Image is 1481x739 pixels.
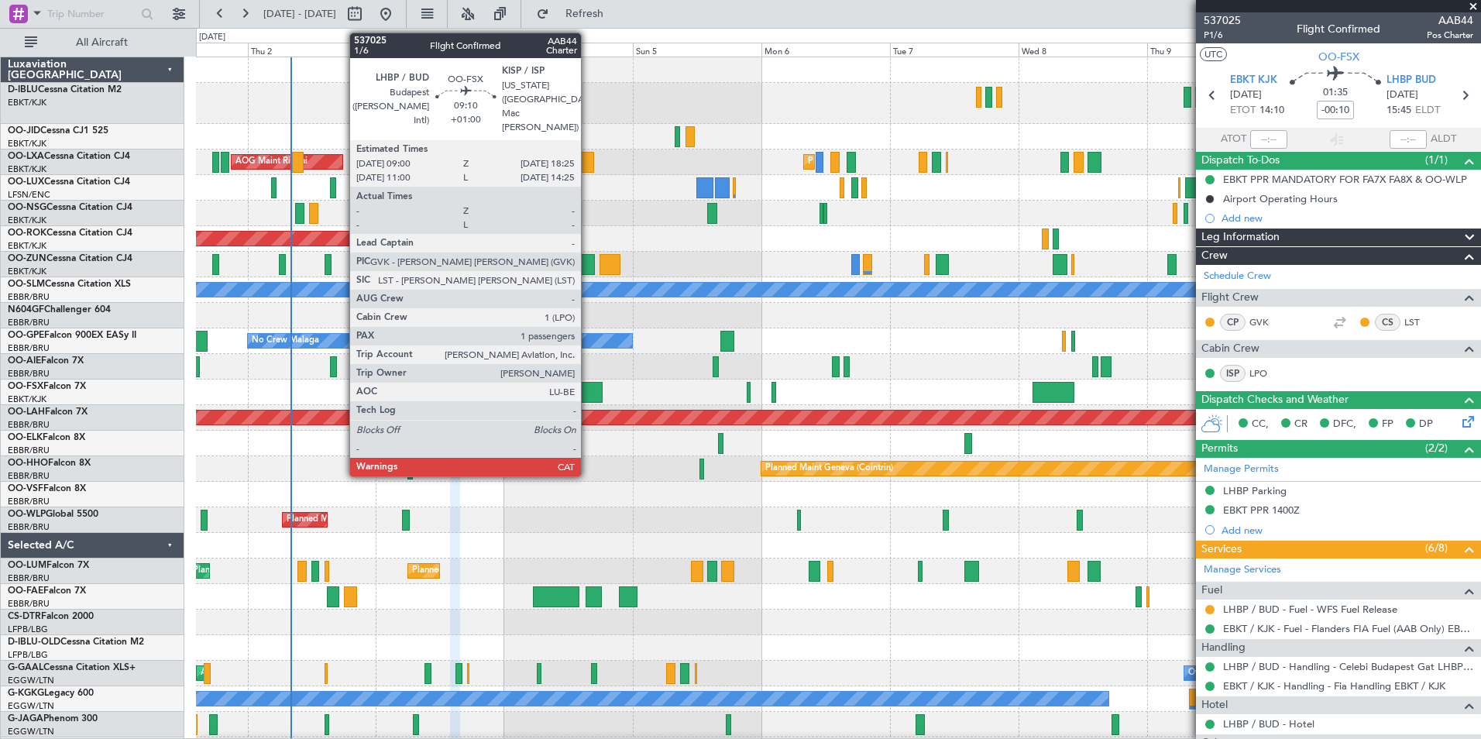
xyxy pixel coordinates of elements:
div: AOG Maint Rimini [235,150,308,174]
span: OO-FSX [8,382,43,391]
a: G-GAALCessna Citation XLS+ [8,663,136,672]
a: LFPB/LBG [8,624,48,635]
div: EBKT PPR MANDATORY FOR FA7X FA8X & OO-WLP [1223,173,1467,186]
a: EBKT/KJK [8,266,46,277]
span: Dispatch To-Dos [1201,152,1280,170]
a: EBKT/KJK [8,394,46,405]
a: EBBR/BRU [8,368,50,380]
a: OO-LXACessna Citation CJ4 [8,152,130,161]
span: OO-ROK [8,229,46,238]
span: OO-FAE [8,586,43,596]
div: Airport Operating Hours [1223,192,1338,205]
div: Planned Maint [GEOGRAPHIC_DATA] ([GEOGRAPHIC_DATA] National) [412,559,692,583]
a: OO-LUMFalcon 7X [8,561,89,570]
a: EGGW/LTN [8,700,54,712]
span: DFC, [1333,417,1356,432]
div: Planned Maint Kortrijk-[GEOGRAPHIC_DATA] [808,150,988,174]
a: OO-FSXFalcon 7X [8,382,86,391]
span: OO-LAH [8,407,45,417]
span: N604GF [8,305,44,315]
span: 01:35 [1323,85,1348,101]
div: Wed 8 [1019,43,1147,57]
div: Thu 2 [248,43,376,57]
div: Sat 4 [504,43,633,57]
span: G-KGKG [8,689,44,698]
div: ISP [1220,365,1246,382]
span: ELDT [1415,103,1440,119]
a: G-JAGAPhenom 300 [8,714,98,724]
a: OO-FAEFalcon 7X [8,586,86,596]
div: Tue 7 [890,43,1019,57]
div: CP [1220,314,1246,331]
div: LHBP Parking [1223,484,1287,497]
span: AAB44 [1427,12,1473,29]
a: N604GFChallenger 604 [8,305,111,315]
a: D-IBLU-OLDCessna Citation M2 [8,638,144,647]
span: OO-LXA [8,152,44,161]
a: OO-LAHFalcon 7X [8,407,88,417]
span: D-IBLU [8,85,38,95]
span: OO-FSX [1318,49,1359,65]
div: Add new [1222,211,1473,225]
div: AOG Maint Dusseldorf [201,662,290,685]
span: OO-AIE [8,356,41,366]
div: Planned Maint Geneva (Cointrin) [765,457,893,480]
a: D-IBLUCessna Citation M2 [8,85,122,95]
span: EBKT KJK [1230,73,1277,88]
span: ATOT [1221,132,1246,147]
a: EBBR/BRU [8,342,50,354]
a: EBKT / KJK - Fuel - Flanders FIA Fuel (AAB Only) EBKT / KJK [1223,622,1473,635]
div: No Crew Malaga [252,329,319,352]
a: G-KGKGLegacy 600 [8,689,94,698]
div: Thu 9 [1147,43,1276,57]
span: P1/6 [1204,29,1241,42]
a: EBKT/KJK [8,240,46,252]
a: EBBR/BRU [8,572,50,584]
button: Refresh [529,2,622,26]
div: Flight Confirmed [1297,21,1380,37]
span: OO-LUX [8,177,44,187]
a: OO-AIEFalcon 7X [8,356,84,366]
span: OO-ZUN [8,254,46,263]
span: Leg Information [1201,229,1280,246]
div: Planned Maint Milan (Linate) [287,508,398,531]
a: LHBP / BUD - Fuel - WFS Fuel Release [1223,603,1397,616]
div: [DATE] [199,31,225,44]
span: [DATE] [1230,88,1262,103]
button: All Aircraft [17,30,168,55]
a: EBKT/KJK [8,138,46,150]
a: LFSN/ENC [8,189,50,201]
span: CC, [1252,417,1269,432]
span: Services [1201,541,1242,559]
span: LHBP BUD [1387,73,1436,88]
a: OO-HHOFalcon 8X [8,459,91,468]
span: Flight Crew [1201,289,1259,307]
span: G-GAAL [8,663,43,672]
span: OO-HHO [8,459,48,468]
a: LHBP / BUD - Hotel [1223,717,1314,730]
a: CS-DTRFalcon 2000 [8,612,94,621]
span: Cabin Crew [1201,340,1259,358]
a: OO-ZUNCessna Citation CJ4 [8,254,132,263]
input: Trip Number [47,2,136,26]
a: EBBR/BRU [8,521,50,533]
span: Dispatch Checks and Weather [1201,391,1349,409]
a: LPO [1249,366,1284,380]
span: Handling [1201,639,1246,657]
span: (6/8) [1425,540,1448,556]
span: [DATE] - [DATE] [263,7,336,21]
a: GVK [1249,315,1284,329]
span: G-JAGA [8,714,43,724]
a: EBBR/BRU [8,291,50,303]
a: EBBR/BRU [8,317,50,328]
div: Sun 5 [633,43,761,57]
a: OO-GPEFalcon 900EX EASy II [8,331,136,340]
span: OO-NSG [8,203,46,212]
span: (1/1) [1425,152,1448,168]
a: EBKT/KJK [8,97,46,108]
a: LHBP / BUD - Handling - Celebi Budapest Gat LHBP / BUD [1223,660,1473,673]
a: OO-ROKCessna Citation CJ4 [8,229,132,238]
div: Fri 3 [376,43,504,57]
div: EBKT PPR 1400Z [1223,504,1300,517]
span: Refresh [552,9,617,19]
